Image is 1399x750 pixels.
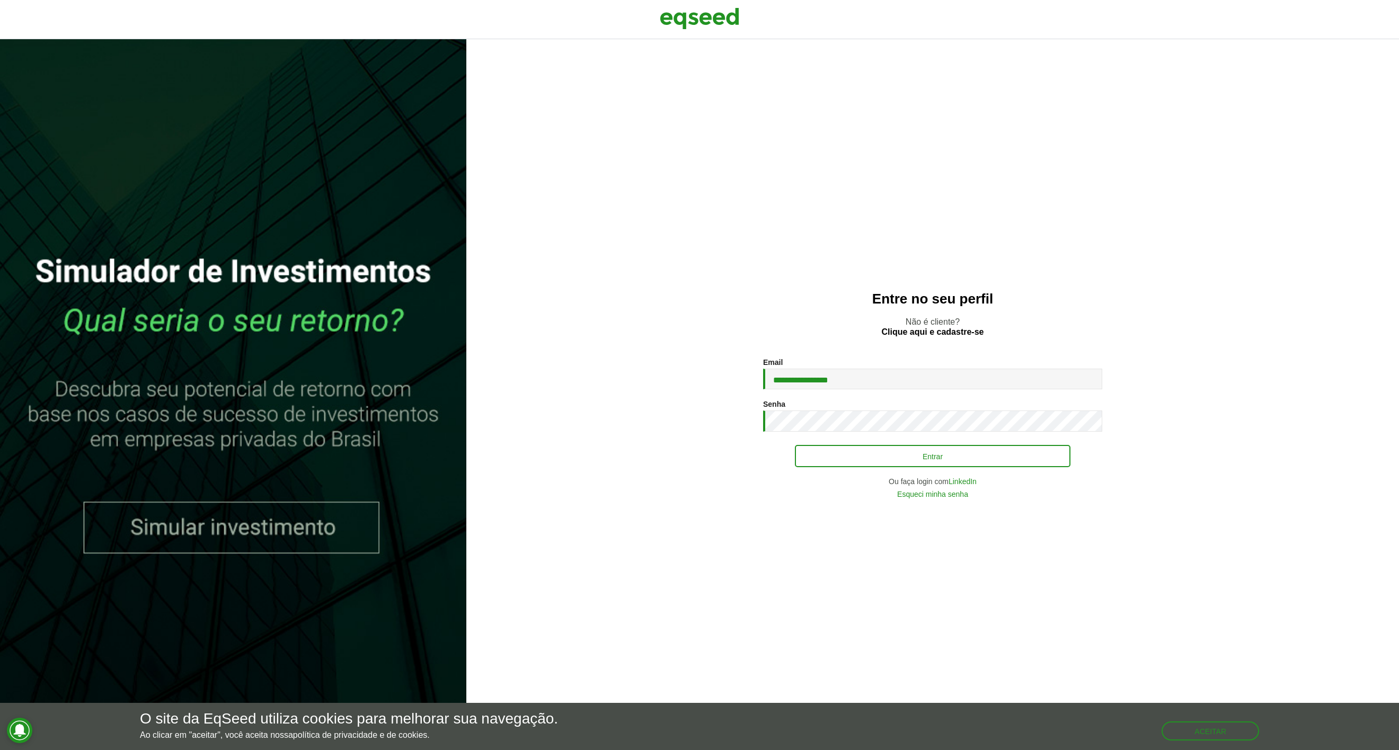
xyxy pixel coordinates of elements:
[763,400,785,408] label: Senha
[488,317,1378,337] p: Não é cliente?
[763,359,783,366] label: Email
[795,445,1070,467] button: Entrar
[293,731,428,739] a: política de privacidade e de cookies
[660,5,739,32] img: EqSeed Logo
[1162,721,1259,740] button: Aceitar
[897,490,968,498] a: Esqueci minha senha
[949,478,977,485] a: LinkedIn
[140,711,558,727] h5: O site da EqSeed utiliza cookies para melhorar sua navegação.
[488,291,1378,307] h2: Entre no seu perfil
[763,478,1102,485] div: Ou faça login com
[882,328,984,336] a: Clique aqui e cadastre-se
[140,730,558,740] p: Ao clicar em "aceitar", você aceita nossa .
